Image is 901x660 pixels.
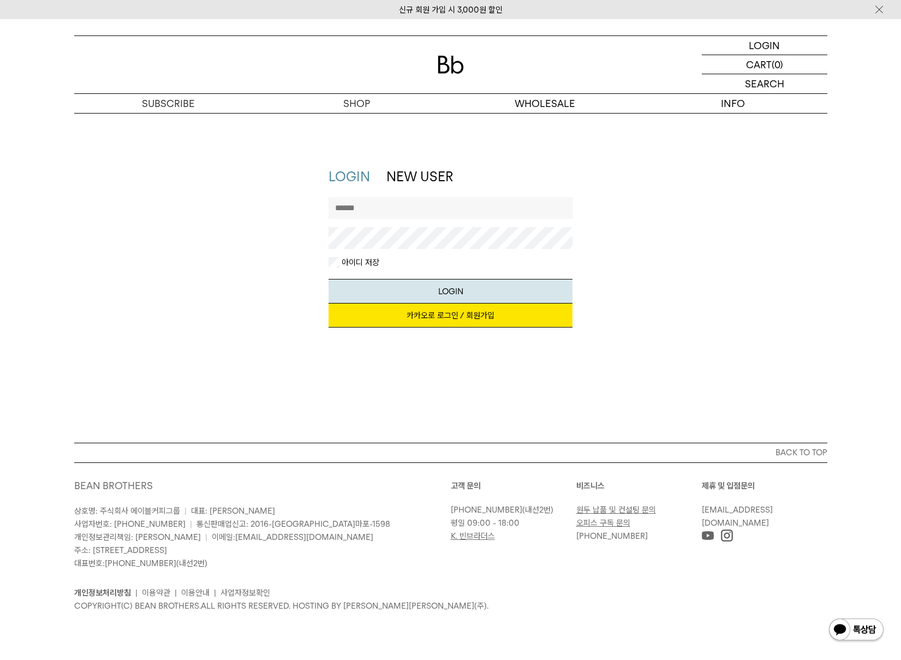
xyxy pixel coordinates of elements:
[576,531,648,541] a: [PHONE_NUMBER]
[339,257,379,268] label: 아이디 저장
[220,588,270,598] a: 사업자정보확인
[74,545,167,555] span: 주소: [STREET_ADDRESS]
[74,480,153,491] a: BEAN BROTHERS
[451,516,571,530] p: 평일 09:00 - 18:00
[576,518,630,528] a: 오피스 구독 문의
[175,586,177,599] li: |
[451,479,576,492] p: 고객 문의
[438,56,464,74] img: 로고
[746,55,772,74] p: CART
[399,5,503,15] a: 신규 회원 가입 시 3,000원 할인
[191,506,275,516] span: 대표: [PERSON_NAME]
[74,599,827,613] p: COPYRIGHT(C) BEAN BROTHERS. ALL RIGHTS RESERVED. HOSTING BY [PERSON_NAME][PERSON_NAME](주).
[142,588,170,598] a: 이용약관
[74,558,207,568] span: 대표번호: (내선2번)
[74,532,201,542] span: 개인정보관리책임: [PERSON_NAME]
[702,505,773,528] a: [EMAIL_ADDRESS][DOMAIN_NAME]
[214,586,216,599] li: |
[74,519,186,529] span: 사업자번호: [PHONE_NUMBER]
[828,617,885,644] img: 카카오톡 채널 1:1 채팅 버튼
[702,479,827,492] p: 제휴 및 입점문의
[451,503,571,516] p: (내선2번)
[745,74,784,93] p: SEARCH
[262,94,451,113] a: SHOP
[329,279,572,304] button: LOGIN
[74,588,131,598] a: 개인정보처리방침
[772,55,783,74] p: (0)
[74,94,262,113] a: SUBSCRIBE
[639,94,827,113] p: INFO
[451,94,639,113] p: WHOLESALE
[329,304,572,328] a: 카카오로 로그인 / 회원가입
[196,519,390,529] span: 통신판매업신고: 2016-[GEOGRAPHIC_DATA]마포-1598
[451,531,495,541] a: K. 빈브라더스
[74,443,827,462] button: BACK TO TOP
[576,479,702,492] p: 비즈니스
[135,586,138,599] li: |
[386,169,453,185] a: NEW USER
[184,506,187,516] span: |
[329,169,370,185] a: LOGIN
[576,505,656,515] a: 원두 납품 및 컨설팅 문의
[74,506,180,516] span: 상호명: 주식회사 에이블커피그룹
[235,532,373,542] a: [EMAIL_ADDRESS][DOMAIN_NAME]
[702,36,827,55] a: LOGIN
[181,588,210,598] a: 이용안내
[190,519,192,529] span: |
[105,558,176,568] a: [PHONE_NUMBER]
[702,55,827,74] a: CART (0)
[749,36,780,55] p: LOGIN
[205,532,207,542] span: |
[451,505,522,515] a: [PHONE_NUMBER]
[212,532,373,542] span: 이메일:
